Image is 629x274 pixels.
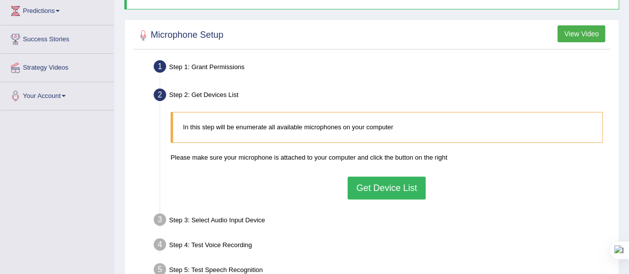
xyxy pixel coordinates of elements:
[0,54,114,79] a: Strategy Videos
[171,112,603,142] blockquote: In this step will be enumerate all available microphones on your computer
[136,28,223,43] h2: Microphone Setup
[149,86,614,107] div: Step 2: Get Devices List
[0,25,114,50] a: Success Stories
[557,25,605,42] button: View Video
[149,57,614,79] div: Step 1: Grant Permissions
[149,235,614,257] div: Step 4: Test Voice Recording
[0,82,114,107] a: Your Account
[149,210,614,232] div: Step 3: Select Audio Input Device
[348,177,425,199] button: Get Device List
[171,153,603,162] p: Please make sure your microphone is attached to your computer and click the button on the right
